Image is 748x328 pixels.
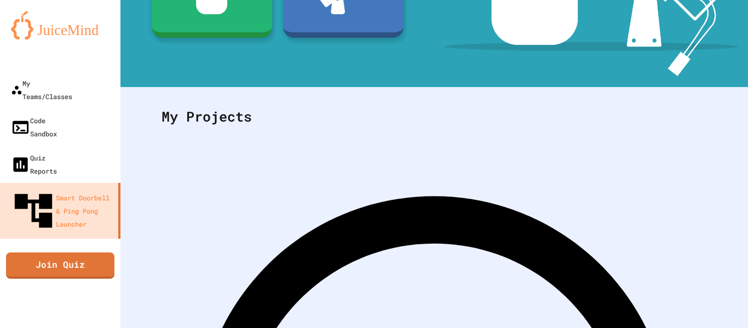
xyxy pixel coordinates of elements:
[6,252,114,279] a: Join Quiz
[11,77,72,103] div: My Teams/Classes
[11,114,57,140] div: Code Sandbox
[151,95,718,138] div: My Projects
[11,11,110,39] img: logo-orange.svg
[11,188,114,233] div: Smart Doorbell & Ping Pong Launcher
[11,151,57,177] div: Quiz Reports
